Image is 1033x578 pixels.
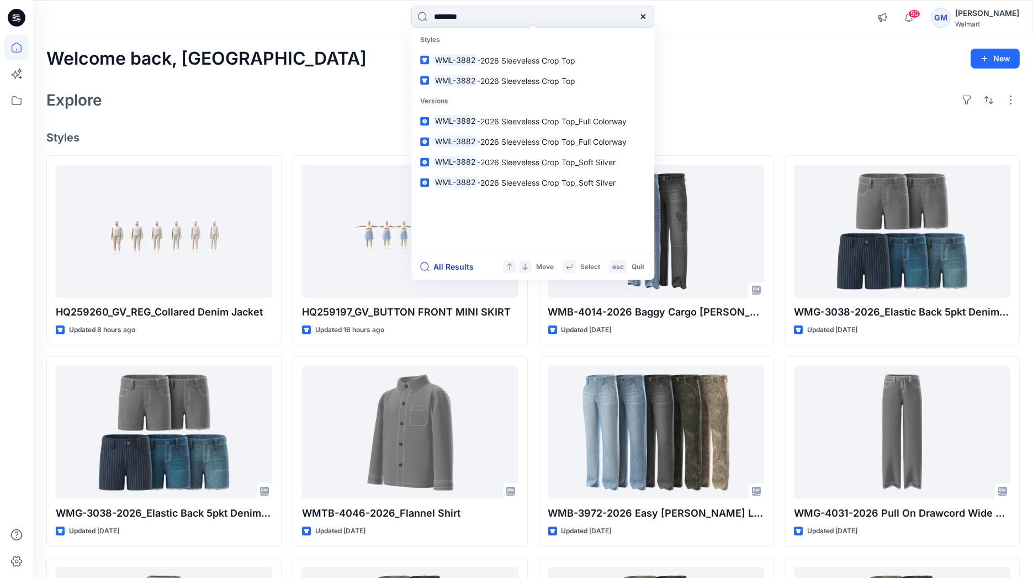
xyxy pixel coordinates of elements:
p: HQ259260_GV_REG_Collared Denim Jacket [56,304,272,320]
a: WMG-3038-2026_Elastic Back 5pkt Denim Shorts 3 Inseam - Cost Opt [794,165,1010,298]
p: Updated [DATE] [315,526,365,537]
p: Quit [632,261,644,272]
mark: WML-3882 [433,74,477,87]
button: All Results [420,260,481,274]
mark: WML-3882 [433,156,477,169]
mark: WML-3882 [433,115,477,128]
p: HQ259197_GV_BUTTON FRONT MINI SKIRT [302,304,518,320]
p: Updated 16 hours ago [315,324,384,336]
p: WMB-3972-2026 Easy [PERSON_NAME] Loose Fit [548,506,765,521]
p: Updated [DATE] [807,526,857,537]
mark: WML-3882 [433,54,477,66]
a: WML-3882-2026 Sleeveless Crop Top_Soft Silver [414,172,652,193]
a: WML-3882-2026 Sleeveless Crop Top_Soft Silver [414,152,652,172]
div: GM [931,8,951,28]
a: WMG-3038-2026_Elastic Back 5pkt Denim Shorts 3 Inseam [56,366,272,500]
p: WMG-4031-2026 Pull On Drawcord Wide Leg_Opt4 [794,506,1010,521]
a: WMB-3972-2026 Easy Carpenter Loose Fit [548,366,765,500]
a: WML-3882-2026 Sleeveless Crop Top [414,70,652,91]
p: Updated 8 hours ago [69,324,135,336]
a: HQ259260_GV_REG_Collared Denim Jacket [56,165,272,298]
a: WML-3882-2026 Sleeveless Crop Top_Full Colorway [414,111,652,132]
p: WMG-3038-2026_Elastic Back 5pkt Denim Shorts 3 Inseam [56,506,272,521]
span: -2026 Sleeveless Crop Top_Soft Silver [477,157,616,167]
div: Walmart [955,20,1019,28]
p: Select [580,261,600,272]
span: -2026 Sleeveless Crop Top [477,76,575,85]
button: New [971,49,1020,69]
mark: WML-3882 [433,135,477,148]
p: Styles [414,30,652,50]
h4: Styles [46,131,1020,144]
span: -2026 Sleeveless Crop Top_Full Colorway [477,137,627,146]
a: HQ259197_GV_BUTTON FRONT MINI SKIRT [302,165,518,298]
a: WMB-4014-2026 Baggy Cargo Jean [548,165,765,298]
mark: WML-3882 [433,176,477,189]
p: Updated [DATE] [561,324,612,336]
p: Versions [414,91,652,111]
span: 50 [908,9,920,18]
p: WMB-4014-2026 Baggy Cargo [PERSON_NAME] [548,304,765,320]
div: [PERSON_NAME] [955,7,1019,20]
h2: Explore [46,91,102,109]
p: esc [612,261,624,272]
p: WMG-3038-2026_Elastic Back 5pkt Denim Shorts 3 Inseam - Cost Opt [794,304,1010,320]
p: WMTB-4046-2026_Flannel Shirt [302,506,518,521]
a: WML-3882-2026 Sleeveless Crop Top_Full Colorway [414,132,652,152]
p: Updated [DATE] [561,526,612,537]
span: -2026 Sleeveless Crop Top_Full Colorway [477,117,627,126]
p: Updated [DATE] [69,526,119,537]
span: -2026 Sleeveless Crop Top [477,55,575,65]
a: WMTB-4046-2026_Flannel Shirt [302,366,518,500]
p: Updated [DATE] [807,324,857,336]
a: WML-3882-2026 Sleeveless Crop Top [414,50,652,70]
p: Move [536,261,554,272]
h2: Welcome back, [GEOGRAPHIC_DATA] [46,49,367,69]
a: WMG-4031-2026 Pull On Drawcord Wide Leg_Opt4 [794,366,1010,500]
span: -2026 Sleeveless Crop Top_Soft Silver [477,178,616,187]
